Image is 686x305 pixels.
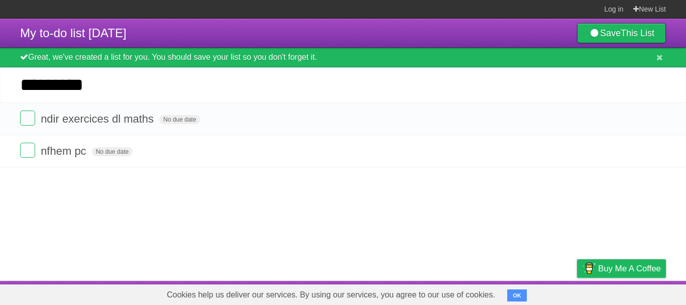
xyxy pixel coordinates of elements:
label: Done [20,143,35,158]
a: Privacy [564,283,590,302]
span: Cookies help us deliver our services. By using our services, you agree to our use of cookies. [157,285,505,305]
span: No due date [92,147,133,156]
span: ndir exercices dl maths [41,113,156,125]
a: Buy me a coffee [577,259,666,278]
a: Terms [530,283,552,302]
label: Done [20,111,35,126]
a: SaveThis List [577,23,666,43]
span: My to-do list [DATE] [20,26,127,40]
a: Suggest a feature [603,283,666,302]
span: Buy me a coffee [598,260,661,277]
b: This List [621,28,654,38]
span: nfhem pc [41,145,89,157]
a: About [443,283,465,302]
button: OK [507,289,527,301]
span: No due date [159,115,200,124]
img: Buy me a coffee [582,260,596,277]
a: Developers [477,283,517,302]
